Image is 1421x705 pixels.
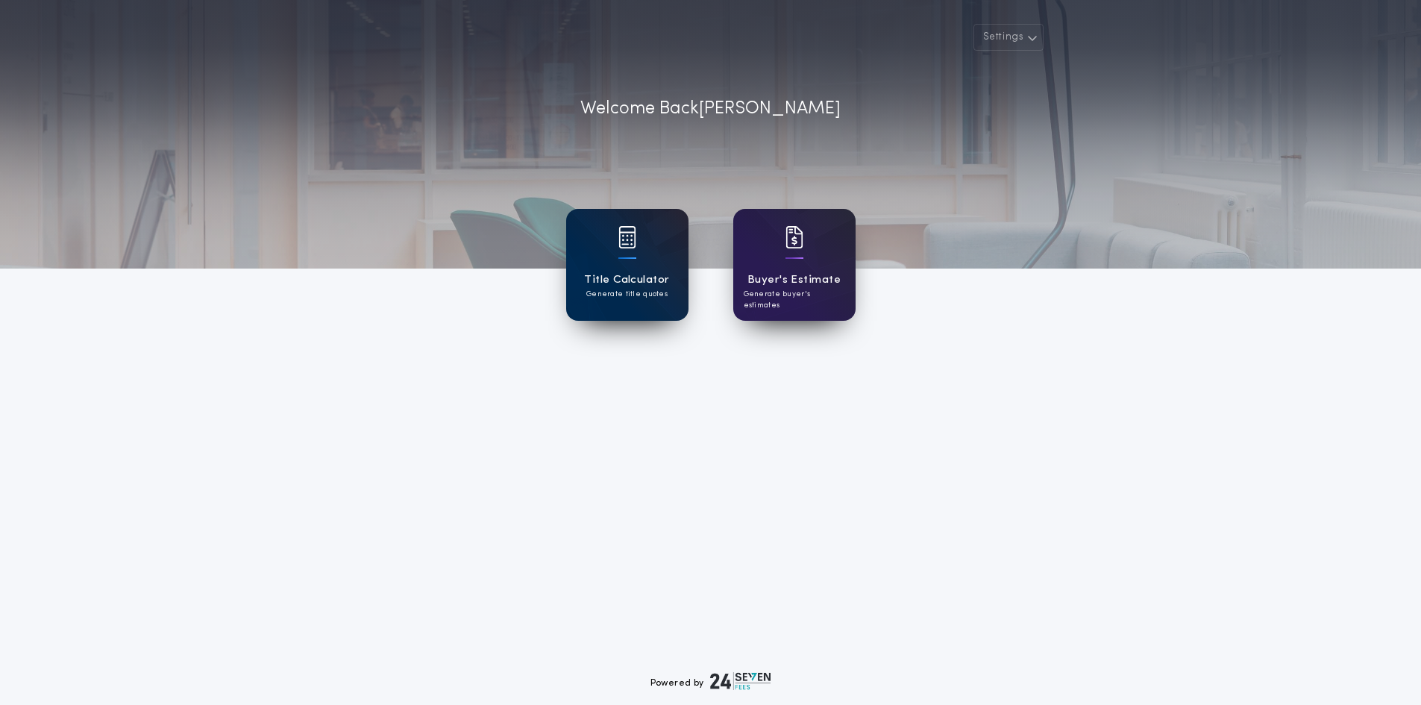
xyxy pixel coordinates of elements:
[566,209,688,321] a: card iconTitle CalculatorGenerate title quotes
[710,672,771,690] img: logo
[650,672,771,690] div: Powered by
[586,289,668,300] p: Generate title quotes
[744,289,845,311] p: Generate buyer's estimates
[973,24,1044,51] button: Settings
[747,272,841,289] h1: Buyer's Estimate
[584,272,669,289] h1: Title Calculator
[785,226,803,248] img: card icon
[580,95,841,122] p: Welcome Back [PERSON_NAME]
[733,209,856,321] a: card iconBuyer's EstimateGenerate buyer's estimates
[618,226,636,248] img: card icon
